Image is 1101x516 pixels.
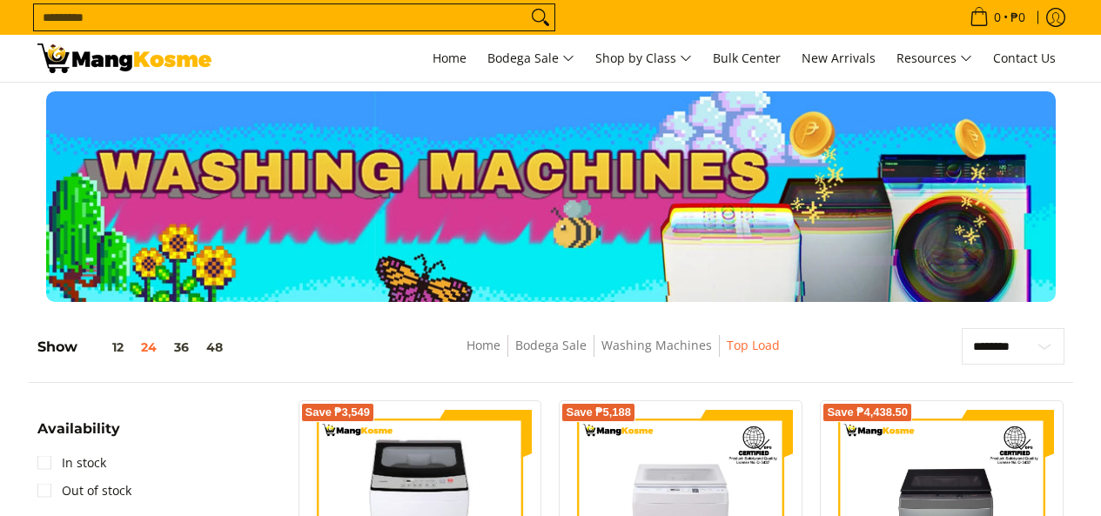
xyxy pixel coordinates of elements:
[713,50,781,66] span: Bulk Center
[479,35,583,82] a: Bodega Sale
[424,35,475,82] a: Home
[802,50,876,66] span: New Arrivals
[487,48,574,70] span: Bodega Sale
[37,338,232,356] h5: Show
[37,422,120,436] span: Availability
[991,11,1004,23] span: 0
[37,44,211,73] img: Washing Machines l Mang Kosme: Home Appliances Warehouse Sale Partner Top Load
[305,407,371,418] span: Save ₱3,549
[888,35,981,82] a: Resources
[827,407,908,418] span: Save ₱4,438.50
[993,50,1056,66] span: Contact Us
[896,48,972,70] span: Resources
[433,50,467,66] span: Home
[467,337,500,353] a: Home
[132,340,165,354] button: 24
[984,35,1064,82] a: Contact Us
[165,340,198,354] button: 36
[346,335,901,374] nav: Breadcrumbs
[595,48,692,70] span: Shop by Class
[727,335,780,357] span: Top Load
[37,422,120,449] summary: Open
[37,477,131,505] a: Out of stock
[964,8,1031,27] span: •
[1008,11,1028,23] span: ₱0
[793,35,884,82] a: New Arrivals
[601,337,712,353] a: Washing Machines
[704,35,789,82] a: Bulk Center
[587,35,701,82] a: Shop by Class
[77,340,132,354] button: 12
[566,407,631,418] span: Save ₱5,188
[527,4,554,30] button: Search
[229,35,1064,82] nav: Main Menu
[198,340,232,354] button: 48
[515,337,587,353] a: Bodega Sale
[37,449,106,477] a: In stock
